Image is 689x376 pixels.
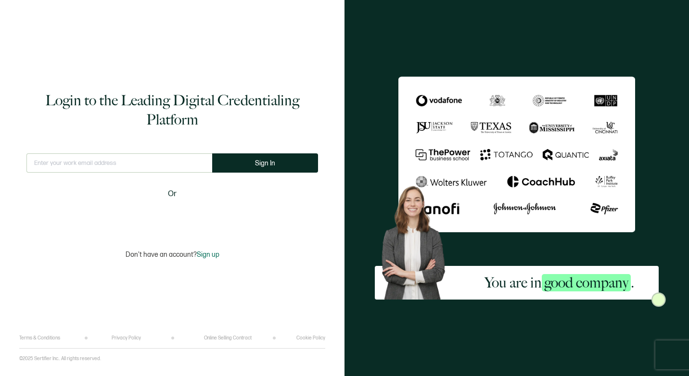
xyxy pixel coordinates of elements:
span: good company [542,274,631,291]
button: Sign In [212,153,318,173]
p: ©2025 Sertifier Inc.. All rights reserved. [19,356,101,362]
h2: You are in . [485,273,634,292]
img: Sertifier Login - You are in <span class="strong-h">good company</span>. [398,76,635,232]
h1: Login to the Leading Digital Credentialing Platform [26,91,318,129]
span: Sign In [255,160,275,167]
p: Don't have an account? [126,251,219,259]
a: Online Selling Contract [204,335,252,341]
img: Sertifier Login - You are in <span class="strong-h">good company</span>. Hero [375,180,460,300]
input: Enter your work email address [26,153,212,173]
img: Sertifier Login [651,292,666,307]
a: Terms & Conditions [19,335,60,341]
span: Sign up [197,251,219,259]
a: Cookie Policy [296,335,325,341]
a: Privacy Policy [112,335,141,341]
iframe: Sign in with Google Button [112,206,232,227]
span: Or [168,188,177,200]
